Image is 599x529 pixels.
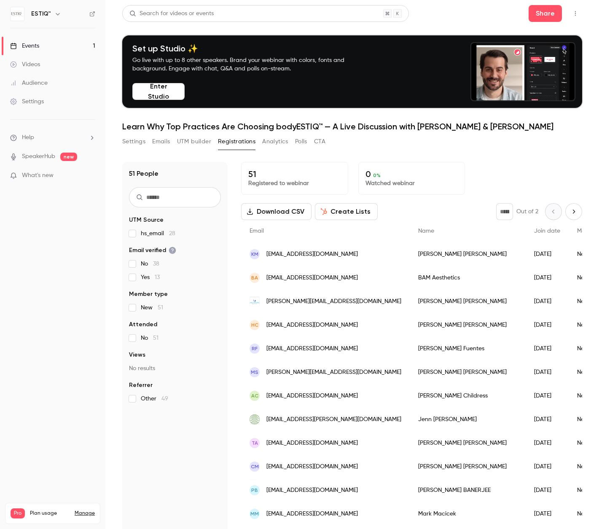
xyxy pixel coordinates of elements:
div: Settings [10,97,44,106]
h4: Set up Studio ✨ [132,43,364,54]
a: SpeakerHub [22,152,55,161]
h1: 51 People [129,169,158,179]
span: [EMAIL_ADDRESS][DOMAIN_NAME] [266,250,358,259]
span: 51 [158,305,163,311]
span: Yes [141,273,160,282]
button: Share [529,5,562,22]
span: 0 % [373,172,381,178]
span: 38 [153,261,159,267]
span: Name [418,228,434,234]
li: help-dropdown-opener [10,133,95,142]
span: Pro [11,508,25,518]
div: Jenn [PERSON_NAME] [410,408,526,431]
div: [PERSON_NAME] [PERSON_NAME] [410,290,526,313]
div: [PERSON_NAME] [PERSON_NAME] [410,242,526,266]
span: UTM Source [129,216,164,224]
span: [EMAIL_ADDRESS][DOMAIN_NAME] [266,510,358,518]
div: [DATE] [526,290,569,313]
img: ESTIQ™ [11,7,24,21]
div: [DATE] [526,266,569,290]
p: Watched webinar [365,179,458,188]
div: [DATE] [526,478,569,502]
span: [EMAIL_ADDRESS][DOMAIN_NAME] [266,274,358,282]
span: [EMAIL_ADDRESS][DOMAIN_NAME] [266,486,358,495]
span: KM [251,250,258,258]
span: No [141,260,159,268]
span: 49 [161,396,168,402]
span: Email verified [129,246,176,255]
button: Create Lists [315,203,378,220]
span: CM [251,463,259,470]
span: What's new [22,171,54,180]
div: [PERSON_NAME] [PERSON_NAME] [410,313,526,337]
span: [EMAIL_ADDRESS][DOMAIN_NAME] [266,344,358,353]
span: No [141,334,158,342]
p: 51 [248,169,341,179]
span: Views [129,351,145,359]
p: 0 [365,169,458,179]
span: ta [252,439,258,447]
span: MS [251,368,258,376]
div: [DATE] [526,502,569,526]
div: [DATE] [526,384,569,408]
p: Go live with up to 8 other speakers. Brand your webinar with colors, fonts and background. Engage... [132,56,364,73]
span: new [60,153,77,161]
span: 51 [153,335,158,341]
span: Attended [129,320,157,329]
button: Analytics [262,135,288,148]
span: PB [251,486,258,494]
div: Search for videos or events [129,9,214,18]
span: BA [251,274,258,282]
div: BAM Aesthetics [410,266,526,290]
div: [DATE] [526,360,569,384]
span: 13 [155,274,160,280]
span: [PERSON_NAME][EMAIL_ADDRESS][DOMAIN_NAME] [266,368,401,377]
div: [PERSON_NAME] [PERSON_NAME] [410,431,526,455]
img: westlakefreshaesthetics.com [250,414,260,424]
div: Audience [10,79,48,87]
h1: Learn Why Top Practices Are Choosing bodyESTIQ™ — A Live Discussion with [PERSON_NAME] & [PERSON_... [122,121,582,132]
iframe: Noticeable Trigger [85,172,95,180]
button: Next page [565,203,582,220]
span: AC [251,392,258,400]
p: Out of 2 [516,207,538,216]
div: [DATE] [526,455,569,478]
span: [PERSON_NAME][EMAIL_ADDRESS][DOMAIN_NAME] [266,297,401,306]
span: 28 [169,231,175,236]
span: [EMAIL_ADDRESS][DOMAIN_NAME] [266,439,358,448]
span: [EMAIL_ADDRESS][DOMAIN_NAME] [266,462,358,471]
span: [EMAIL_ADDRESS][DOMAIN_NAME] [266,392,358,400]
div: [DATE] [526,313,569,337]
div: Mark Macicek [410,502,526,526]
button: Download CSV [241,203,312,220]
div: [PERSON_NAME] [PERSON_NAME] [410,360,526,384]
span: [EMAIL_ADDRESS][PERSON_NAME][DOMAIN_NAME] [266,415,401,424]
span: hs_email [141,229,175,238]
button: Registrations [218,135,255,148]
h6: ESTIQ™ [31,10,51,18]
section: facet-groups [129,216,221,403]
button: Settings [122,135,145,148]
div: [PERSON_NAME] Childress [410,384,526,408]
div: Events [10,42,39,50]
span: Other [141,395,168,403]
span: RF [252,345,258,352]
div: [DATE] [526,408,569,431]
div: [DATE] [526,337,569,360]
div: [DATE] [526,431,569,455]
span: Member type [129,290,168,298]
button: UTM builder [177,135,211,148]
div: [PERSON_NAME] [PERSON_NAME] [410,455,526,478]
span: Email [250,228,264,234]
button: CTA [314,135,325,148]
div: [DATE] [526,242,569,266]
button: Emails [152,135,170,148]
a: Manage [75,510,95,517]
span: Help [22,133,34,142]
div: [PERSON_NAME] Fuentes [410,337,526,360]
span: Referrer [129,381,153,389]
span: MM [250,510,259,518]
img: aboutfaceandbodykaty.com [250,296,260,306]
p: No results [129,364,221,373]
span: New [141,303,163,312]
